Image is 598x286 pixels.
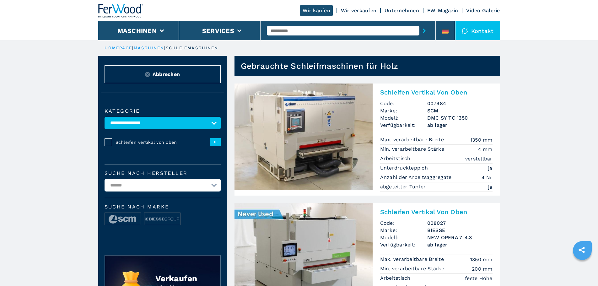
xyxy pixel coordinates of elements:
span: Verfügbarkeit: [380,121,427,129]
button: ResetAbbrechen [105,65,221,83]
a: Video Galerie [466,8,500,13]
p: Max. verarbeitbare Breite [380,136,446,143]
em: 1350 mm [470,136,493,143]
span: Modell: [380,234,427,241]
em: 4 Nr [482,174,493,181]
p: Min. verarbeitbare Stärke [380,146,446,153]
em: feste Höhe [465,275,493,282]
span: Code: [380,100,427,107]
h3: 007984 [427,100,493,107]
em: 1350 mm [470,256,493,263]
h3: BIESSE [427,227,493,234]
em: 4 mm [478,146,493,153]
em: ja [488,183,493,191]
a: FW-Magazin [427,8,458,13]
span: ab lager [427,241,493,248]
h1: Gebrauchte Schleifmaschinen für Holz [241,61,398,71]
span: Marke: [380,107,427,114]
p: Anzahl der Arbeitsaggregate [380,174,453,181]
a: Wir kaufen [300,5,333,16]
span: Code: [380,219,427,227]
p: Arbeitstisch [380,275,412,282]
h3: NEW OPERA 7-4.3 [427,234,493,241]
button: Maschinen [117,27,157,35]
p: Arbeitstisch [380,155,412,162]
a: sharethis [574,242,590,258]
p: abgeteilter Tupfer [380,183,428,190]
a: Unternehmen [385,8,419,13]
p: schleifmaschinen [166,45,218,51]
a: Schleifen Vertikal Von Oben SCM DMC SY TC 1350Schleifen Vertikal Von ObenCode:007984Marke:SCMMode... [234,84,500,196]
a: maschinen [134,46,164,50]
img: Reset [145,72,150,77]
span: Marke: [380,227,427,234]
h3: 008027 [427,219,493,227]
a: Wir verkaufen [341,8,376,13]
img: image [144,213,180,225]
p: Unterdruckteppich [380,165,430,171]
iframe: Chat [571,258,593,281]
img: image [105,213,141,225]
div: Kontakt [455,21,500,40]
em: verstellbar [465,155,493,162]
h3: DMC SY TC 1350 [427,114,493,121]
span: | [132,46,133,50]
span: ab lager [427,121,493,129]
h2: Schleifen Vertikal Von Oben [380,89,493,96]
span: Modell: [380,114,427,121]
img: Schleifen Vertikal Von Oben SCM DMC SY TC 1350 [234,84,373,190]
img: Kontakt [462,28,468,34]
h3: SCM [427,107,493,114]
span: Abbrechen [153,71,180,78]
a: HOMEPAGE [105,46,132,50]
h2: Schleifen Vertikal Von Oben [380,208,493,216]
button: Services [202,27,234,35]
p: Max. verarbeitbare Breite [380,256,446,263]
span: Suche nach Marke [105,204,221,209]
label: Suche nach Hersteller [105,171,221,176]
span: 6 [210,138,221,146]
em: ja [488,165,493,172]
em: 200 mm [472,265,493,273]
p: Min. verarbeitbare Stärke [380,265,446,272]
span: | [164,46,165,50]
span: Verfügbarkeit: [380,241,427,248]
span: Schleifen vertikal von oben [116,139,210,145]
label: Kategorie [105,109,221,114]
img: Ferwood [98,4,143,18]
button: submit-button [419,24,429,38]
